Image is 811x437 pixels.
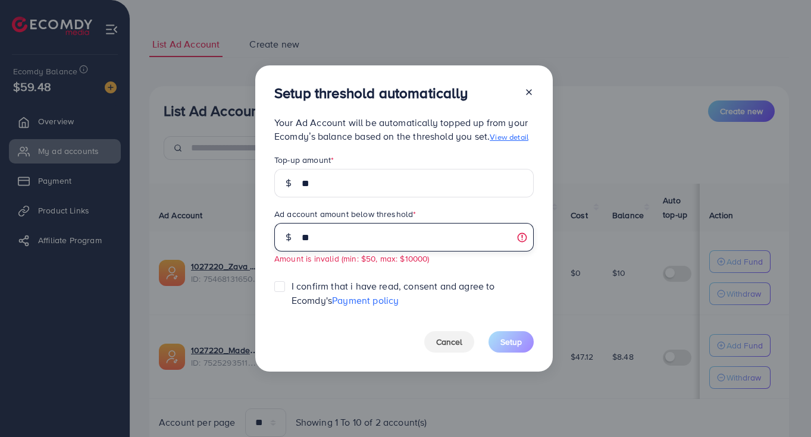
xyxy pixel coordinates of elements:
[436,336,462,348] span: Cancel
[274,116,528,143] span: Your Ad Account will be automatically topped up from your Ecomdy’s balance based on the threshold...
[274,84,468,102] h3: Setup threshold automatically
[489,331,534,353] button: Setup
[274,154,334,166] label: Top-up amount
[332,294,399,307] a: Payment policy
[274,253,430,264] small: Amount is invalid (min: $50, max: $10000)
[292,279,534,307] span: I confirm that i have read, consent and agree to Ecomdy's
[424,331,474,353] button: Cancel
[274,208,416,220] label: Ad account amount below threshold
[490,131,528,142] a: View detail
[760,383,802,428] iframe: Chat
[500,336,522,348] span: Setup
